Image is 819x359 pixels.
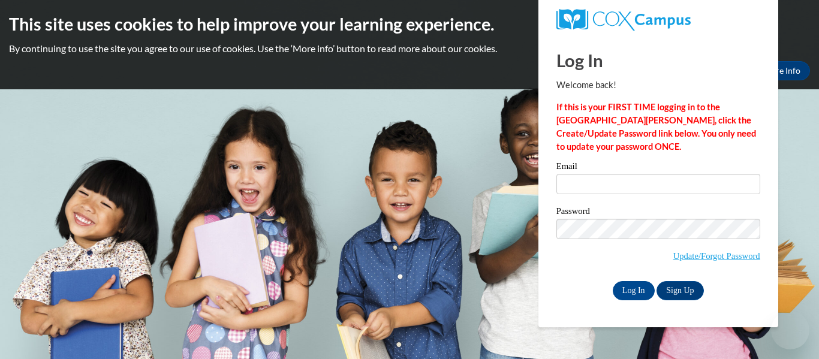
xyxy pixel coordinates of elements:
a: Update/Forgot Password [673,251,760,261]
label: Password [556,207,760,219]
img: COX Campus [556,9,691,31]
p: Welcome back! [556,79,760,92]
a: More Info [754,61,810,80]
p: By continuing to use the site you agree to our use of cookies. Use the ‘More info’ button to read... [9,42,810,55]
h1: Log In [556,48,760,73]
strong: If this is your FIRST TIME logging in to the [GEOGRAPHIC_DATA][PERSON_NAME], click the Create/Upd... [556,102,756,152]
label: Email [556,162,760,174]
input: Log In [613,281,655,300]
iframe: Button to launch messaging window [771,311,809,349]
a: COX Campus [556,9,760,31]
h2: This site uses cookies to help improve your learning experience. [9,12,810,36]
a: Sign Up [657,281,703,300]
